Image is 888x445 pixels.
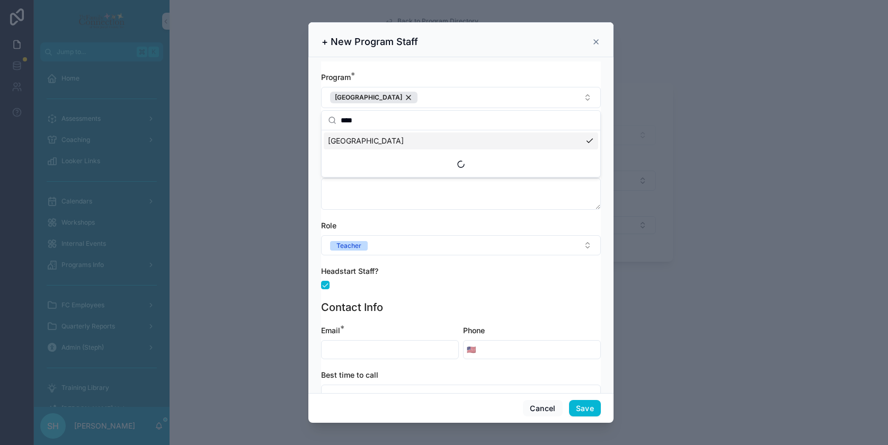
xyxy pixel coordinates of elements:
button: Cancel [523,400,562,417]
h1: Contact Info [321,300,383,315]
button: Select Button [321,87,601,108]
span: [GEOGRAPHIC_DATA] [328,136,404,146]
button: Unselect 66 [330,92,418,103]
div: Teacher [336,241,361,251]
span: Program [321,73,351,82]
button: Save [569,400,601,417]
span: 🇺🇸 [467,344,476,355]
button: Unselect TEACHER [330,240,368,251]
button: Select Button [321,235,601,255]
span: Role [321,221,336,230]
span: [GEOGRAPHIC_DATA] [335,93,402,102]
button: Select Button [464,340,479,359]
span: Email [321,326,340,335]
span: Phone [463,326,485,335]
span: Headstart Staff? [321,266,378,275]
span: Best time to call [321,370,378,379]
h3: + New Program Staff [322,35,418,48]
div: Suggestions [322,130,600,177]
